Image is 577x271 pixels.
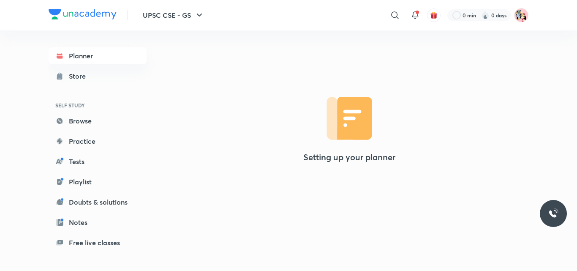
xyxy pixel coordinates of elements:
img: ttu [548,208,558,219]
img: TANVI CHATURVEDI [514,8,528,22]
img: Company Logo [49,9,117,19]
img: streak [481,11,490,19]
h6: SELF STUDY [49,98,147,112]
a: Free live classes [49,234,147,251]
a: Doubts & solutions [49,194,147,211]
a: Tests [49,153,147,170]
a: Store [49,68,147,85]
a: Company Logo [49,9,117,22]
div: Store [69,71,91,81]
a: Browse [49,112,147,129]
img: avatar [430,11,438,19]
button: UPSC CSE - GS [138,7,210,24]
a: Practice [49,133,147,150]
a: Notes [49,214,147,231]
a: Playlist [49,173,147,190]
h4: Setting up your planner [303,152,395,162]
button: avatar [427,8,441,22]
a: Planner [49,47,147,64]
